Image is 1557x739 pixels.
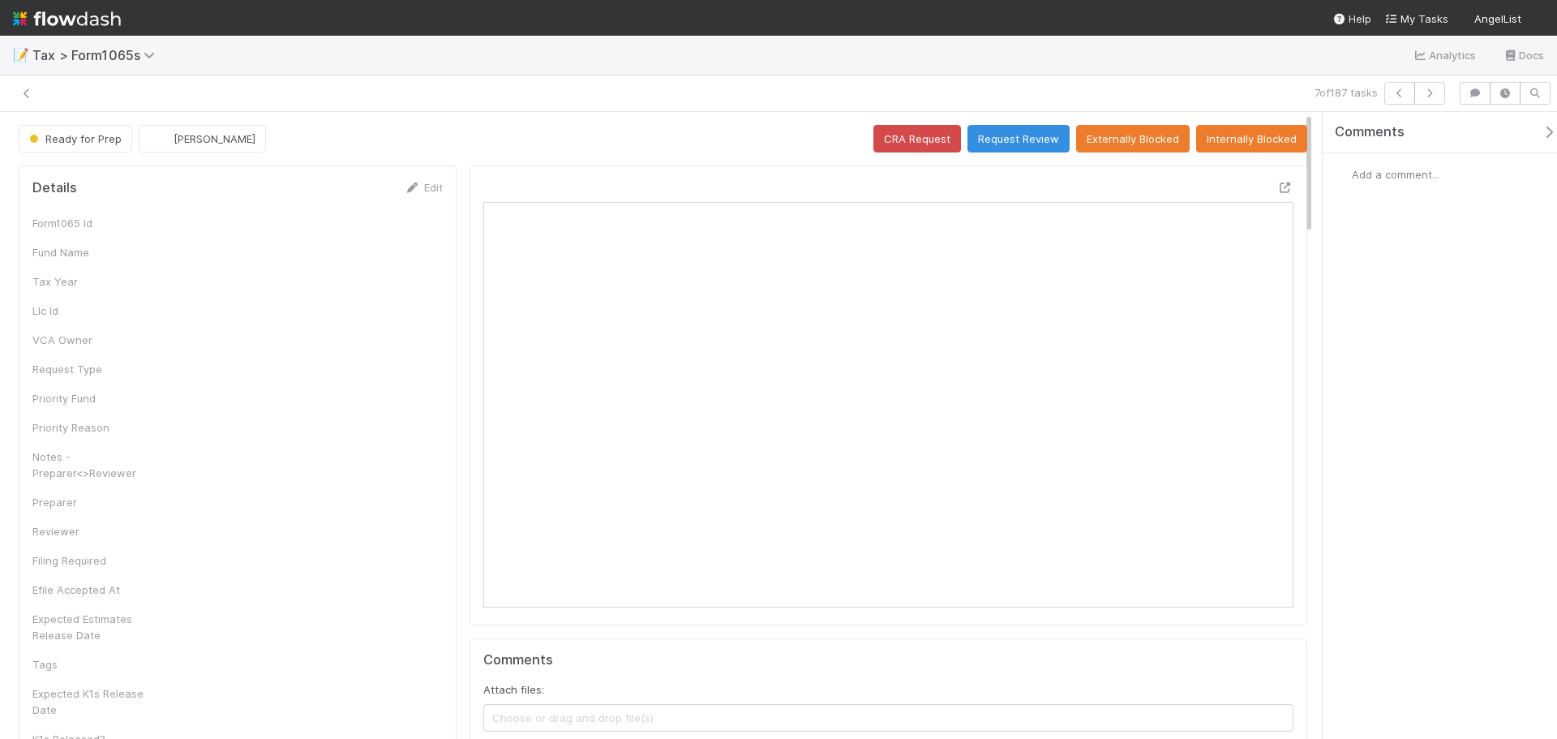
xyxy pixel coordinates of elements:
div: Reviewer [32,523,154,539]
div: Form1065 Id [32,215,154,231]
span: 📝 [13,48,29,62]
span: Choose or drag and drop file(s) [484,705,1293,731]
div: Preparer [32,494,154,510]
div: Request Type [32,361,154,377]
label: Attach files: [483,681,544,698]
button: Externally Blocked [1076,125,1190,153]
div: Tax Year [32,273,154,290]
img: avatar_d45d11ee-0024-4901-936f-9df0a9cc3b4e.png [1336,166,1352,183]
h5: Comments [483,652,1293,668]
div: Llc Id [32,303,154,319]
span: My Tasks [1384,12,1448,25]
img: avatar_d45d11ee-0024-4901-936f-9df0a9cc3b4e.png [1528,11,1544,28]
div: Filing Required [32,552,154,569]
div: Notes - Preparer<>Reviewer [32,449,154,481]
a: Docs [1503,45,1544,65]
div: Help [1332,11,1371,27]
a: My Tasks [1384,11,1448,27]
div: Tags [32,656,154,672]
span: Comments [1335,124,1405,140]
h5: Details [32,180,77,196]
span: [PERSON_NAME] [174,132,255,145]
img: avatar_d45d11ee-0024-4901-936f-9df0a9cc3b4e.png [152,131,169,147]
button: [PERSON_NAME] [139,125,266,153]
button: Internally Blocked [1196,125,1307,153]
div: Fund Name [32,244,154,260]
div: Expected K1s Release Date [32,685,154,718]
div: Expected Estimates Release Date [32,611,154,643]
span: Tax > Form1065s [32,47,163,63]
span: Add a comment... [1352,168,1439,181]
div: Priority Reason [32,419,154,436]
a: Edit [405,181,443,194]
button: Request Review [967,125,1070,153]
div: Priority Fund [32,390,154,406]
span: AngelList [1474,12,1521,25]
span: 7 of 187 tasks [1315,84,1378,101]
div: VCA Owner [32,332,154,348]
img: logo-inverted-e16ddd16eac7371096b0.svg [13,5,121,32]
a: Analytics [1413,45,1477,65]
div: Efile Accepted At [32,582,154,598]
button: CRA Request [873,125,961,153]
